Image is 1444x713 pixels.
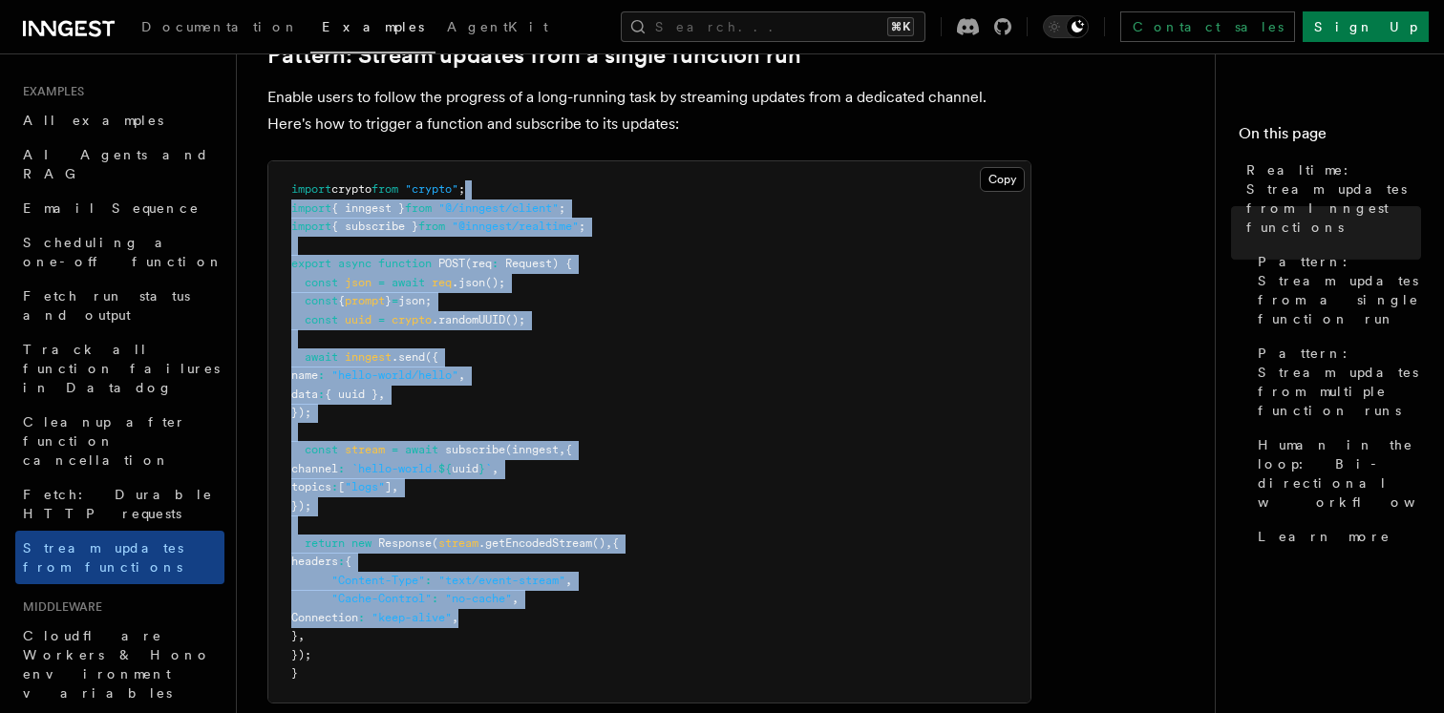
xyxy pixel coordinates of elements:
span: Connection [291,611,358,624]
span: Examples [322,19,424,34]
span: ({ [425,350,438,364]
span: Email Sequence [23,200,200,216]
a: AI Agents and RAG [15,137,224,191]
a: Contact sales [1120,11,1295,42]
span: Documentation [141,19,299,34]
span: } [291,666,298,680]
span: "keep-alive" [372,611,452,624]
span: await [392,276,425,289]
span: "@/inngest/client" [438,201,559,215]
span: ` [485,462,492,475]
h4: On this page [1239,122,1421,153]
span: uuid [345,313,372,326]
span: "text/event-stream" [438,574,565,587]
span: , [452,611,458,624]
span: "Content-Type" [331,574,425,587]
span: POST [438,257,465,270]
span: { uuid } [325,388,378,401]
span: Request [505,257,552,270]
span: Pattern: Stream updates from multiple function runs [1258,344,1421,420]
span: uuid [452,462,478,475]
span: = [378,276,385,289]
kbd: ⌘K [887,17,914,36]
span: "no-cache" [445,592,512,605]
span: from [372,182,398,196]
span: Cleanup after function cancellation [23,414,186,468]
span: Pattern: Stream updates from a single function run [1258,252,1421,328]
span: , [492,462,499,475]
button: Copy [980,167,1025,192]
span: Scheduling a one-off function [23,235,223,269]
span: Middleware [15,599,102,615]
span: AgentKit [447,19,548,34]
a: Stream updates from functions [15,531,224,584]
span: crypto [392,313,432,326]
a: Pattern: Stream updates from multiple function runs [1250,336,1421,428]
span: ${ [438,462,452,475]
span: } [291,629,298,642]
span: { inngest } [331,201,405,215]
span: Fetch run status and output [23,288,190,323]
span: .randomUUID [432,313,505,326]
span: , [458,368,465,382]
span: : [425,574,432,587]
a: AgentKit [435,6,560,52]
span: ) { [552,257,572,270]
a: Fetch: Durable HTTP requests [15,477,224,531]
span: , [392,480,398,493]
span: `hello-world. [351,462,438,475]
span: req [432,276,452,289]
span: Realtime: Stream updates from Inngest functions [1246,160,1421,237]
span: inngest [345,350,392,364]
span: channel [291,462,338,475]
span: : [338,555,345,568]
span: ( [432,536,438,550]
span: }); [291,406,311,419]
span: , [378,388,385,401]
span: }); [291,499,311,513]
a: Fetch run status and output [15,279,224,332]
span: Fetch: Durable HTTP requests [23,487,213,521]
span: ; [579,220,585,233]
span: AI Agents and RAG [23,147,209,181]
span: { [565,443,572,456]
span: import [291,201,331,215]
span: , [512,592,519,605]
a: Learn more [1250,519,1421,554]
span: Response [378,536,432,550]
span: return [305,536,345,550]
span: ] [385,480,392,493]
span: , [559,443,565,456]
span: import [291,182,331,196]
a: Track all function failures in Datadog [15,332,224,405]
span: { subscribe } [331,220,418,233]
span: : [331,480,338,493]
span: : [338,462,345,475]
span: (inngest [505,443,559,456]
span: { [345,555,351,568]
span: () [592,536,605,550]
span: "logs" [345,480,385,493]
span: : [358,611,365,624]
span: name [291,368,318,382]
span: }); [291,648,311,661]
span: (req [465,257,492,270]
span: async [338,257,372,270]
span: All examples [23,113,163,128]
span: import [291,220,331,233]
span: : [318,388,325,401]
span: "@inngest/realtime" [452,220,579,233]
span: "crypto" [405,182,458,196]
a: Scheduling a one-off function [15,225,224,279]
a: Documentation [130,6,310,52]
span: = [392,294,398,307]
span: stream [345,443,385,456]
a: Sign Up [1303,11,1429,42]
span: "Cache-Control" [331,592,432,605]
span: , [565,574,572,587]
a: Pattern: Stream updates from a single function run [267,42,801,69]
span: : [318,368,325,382]
span: from [405,201,432,215]
span: from [418,220,445,233]
span: [ [338,480,345,493]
